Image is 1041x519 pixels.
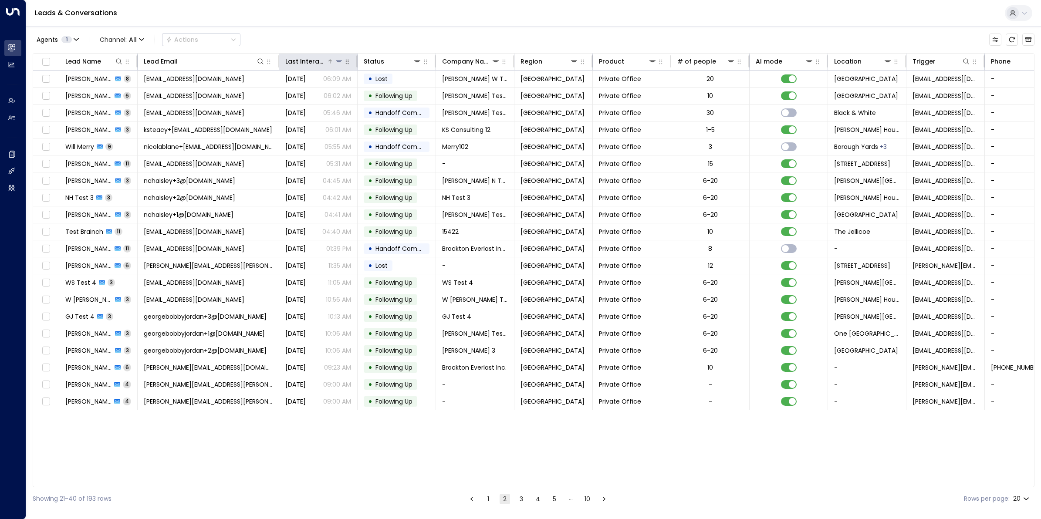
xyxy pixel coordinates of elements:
[144,193,235,202] span: nchaisley+2@outlook.com
[834,125,900,134] span: Thomas House
[442,74,508,83] span: Swain W Test 3
[834,142,878,151] span: Borough Yards
[124,126,131,133] span: 3
[442,329,508,338] span: George Test 2
[1022,34,1034,46] button: Archived Leads
[124,177,131,184] span: 3
[285,295,306,304] span: Sep 03, 2025
[285,227,306,236] span: Yesterday
[375,74,388,83] span: Lost
[323,176,351,185] p: 04:45 AM
[375,278,412,287] span: Following Up
[520,56,578,67] div: Region
[582,494,593,504] button: Go to page 10
[41,108,51,118] span: Toggle select row
[285,329,306,338] span: Sep 03, 2025
[520,142,585,151] span: London
[65,295,112,304] span: W Swain Test 1
[65,227,103,236] span: Test Brainch
[123,92,131,99] span: 6
[41,192,51,203] span: Toggle select row
[41,311,51,322] span: Toggle select row
[324,91,351,100] p: 06:02 AM
[105,194,112,201] span: 3
[516,494,527,504] button: Go to page 3
[129,36,137,43] span: All
[144,56,265,67] div: Lead Email
[285,176,306,185] span: Yesterday
[375,244,437,253] span: Handoff Completed
[285,261,306,270] span: Sep 03, 2025
[989,34,1001,46] button: Customize
[703,193,718,202] div: 6-20
[442,56,491,67] div: Company Name
[834,91,898,100] span: Broadwick Street
[65,56,123,67] div: Lead Name
[442,295,508,304] span: W Swain Test 1
[324,210,351,219] p: 04:41 AM
[144,227,244,236] span: jamespinnerbbr+15422@gmail.com
[144,74,244,83] span: w.g.swain75+2@gmail.com
[144,312,267,321] span: georgebobbyjordan+3@hotmail.com
[375,142,437,151] span: Handoff Completed
[375,261,388,270] span: Lost
[368,105,372,120] div: •
[41,260,51,271] span: Toggle select row
[41,57,51,67] span: Toggle select all
[325,329,351,338] p: 10:06 AM
[41,91,51,101] span: Toggle select row
[520,227,585,236] span: London
[599,295,641,304] span: Private Office
[41,209,51,220] span: Toggle select row
[520,329,585,338] span: London
[144,295,244,304] span: w.g.swain75@gmail.com
[368,88,372,103] div: •
[65,142,94,151] span: Will Merry
[328,261,351,270] p: 11:35 AM
[599,142,641,151] span: Private Office
[599,193,641,202] span: Private Office
[144,108,244,117] span: georgebobbyjordan@hotmail.com
[828,393,906,410] td: -
[65,56,101,67] div: Lead Name
[65,261,112,270] span: Toby Ogden
[520,193,585,202] span: London
[703,210,718,219] div: 6-20
[326,159,351,168] p: 05:31 AM
[709,142,712,151] div: 3
[442,125,490,134] span: KS Consulting 12
[124,296,131,303] span: 3
[368,326,372,341] div: •
[115,228,122,235] span: 11
[368,122,372,137] div: •
[41,74,51,84] span: Toggle select row
[599,210,641,219] span: Private Office
[368,156,372,171] div: •
[41,328,51,339] span: Toggle select row
[285,159,306,168] span: Yesterday
[324,142,351,151] p: 05:55 AM
[65,278,96,287] span: WS Test 4
[913,261,978,270] span: toby.ogden@icloud.com
[162,33,240,46] div: Button group with a nested menu
[913,108,978,117] span: noreply@theofficegroup.com
[41,243,51,254] span: Toggle select row
[599,56,657,67] div: Product
[41,277,51,288] span: Toggle select row
[368,190,372,205] div: •
[964,494,1010,503] label: Rows per page:
[520,125,585,134] span: London
[913,278,978,287] span: noreply@theofficegroup.com
[834,278,900,287] span: Albert House
[913,56,970,67] div: Trigger
[677,56,735,67] div: # of people
[364,56,384,67] div: Status
[65,91,112,100] span: George J Test 1
[108,279,115,286] span: 3
[285,210,306,219] span: Yesterday
[375,159,412,168] span: Following Up
[106,313,113,320] span: 3
[913,244,978,253] span: brown@brocktoneverlast.com
[599,244,641,253] span: Private Office
[65,125,112,134] span: Keeva Steacy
